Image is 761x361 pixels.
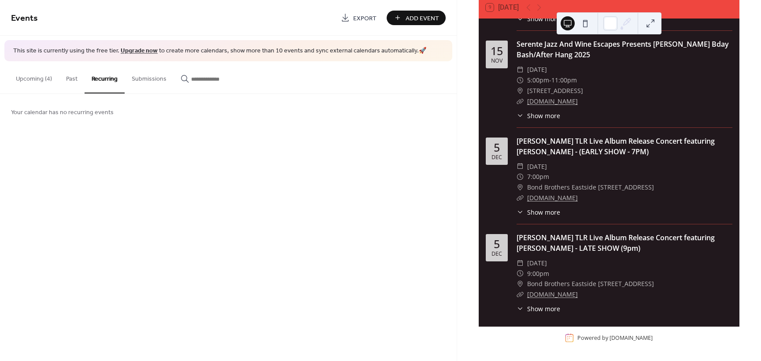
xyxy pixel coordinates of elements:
a: [DOMAIN_NAME] [610,334,653,342]
div: Powered by [577,334,653,342]
span: [DATE] [527,161,547,172]
button: Past [59,61,85,93]
button: ​Show more [517,111,560,120]
span: Export [353,14,377,23]
div: Dec [491,155,502,160]
span: - [549,75,551,86]
button: Submissions [125,61,174,93]
div: 5 [494,142,500,153]
a: Export [334,11,383,25]
a: [PERSON_NAME] TLR Live Album Release Concert featuring [PERSON_NAME] - LATE SHOW (9pm) [517,233,715,253]
a: [PERSON_NAME] TLR Live Album Release Concert featuring [PERSON_NAME] - (EARLY SHOW - 7PM) [517,136,715,156]
span: 11:00pm [551,75,577,86]
div: ​ [517,96,524,107]
div: 15 [491,45,503,56]
div: ​ [517,14,524,23]
span: Show more [527,304,560,313]
span: 5:00pm [527,75,549,86]
a: [DOMAIN_NAME] [527,194,578,202]
button: Add Event [387,11,446,25]
div: ​ [517,268,524,279]
span: 9:00pm [527,268,549,279]
div: ​ [517,279,524,289]
div: ​ [517,111,524,120]
button: ​Show more [517,304,560,313]
div: ​ [517,86,524,96]
button: ​Show more [517,14,560,23]
div: ​ [517,258,524,268]
div: ​ [517,171,524,182]
a: [DOMAIN_NAME] [527,97,578,105]
span: Show more [527,208,560,217]
div: ​ [517,289,524,300]
div: Dec [491,251,502,257]
div: ​ [517,304,524,313]
div: 5 [494,238,500,249]
div: ​ [517,182,524,193]
div: ​ [517,208,524,217]
span: [STREET_ADDRESS] [527,86,583,96]
button: ​Show more [517,208,560,217]
button: Recurring [85,61,125,93]
span: Show more [527,111,560,120]
span: Bond Brothers Eastside [STREET_ADDRESS] [527,182,654,193]
div: ​ [517,64,524,75]
button: Upcoming (4) [9,61,59,93]
span: This site is currently using the free tier. to create more calendars, show more than 10 events an... [13,47,426,56]
span: Show more [527,14,560,23]
div: ​ [517,161,524,172]
a: Serente Jazz And Wine Escapes Presents [PERSON_NAME] Bday Bash/After Hang 2025 [517,39,729,60]
a: Upgrade now [121,45,158,57]
span: [DATE] [527,258,547,268]
span: Bond Brothers Eastside [STREET_ADDRESS] [527,279,654,289]
a: [DOMAIN_NAME] [527,290,578,298]
span: Your calendar has no recurring events [11,108,114,117]
div: ​ [517,193,524,203]
span: Add Event [406,14,439,23]
span: 7:00pm [527,171,549,182]
span: [DATE] [527,64,547,75]
div: Nov [491,58,502,64]
div: ​ [517,75,524,86]
span: Events [11,10,38,27]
